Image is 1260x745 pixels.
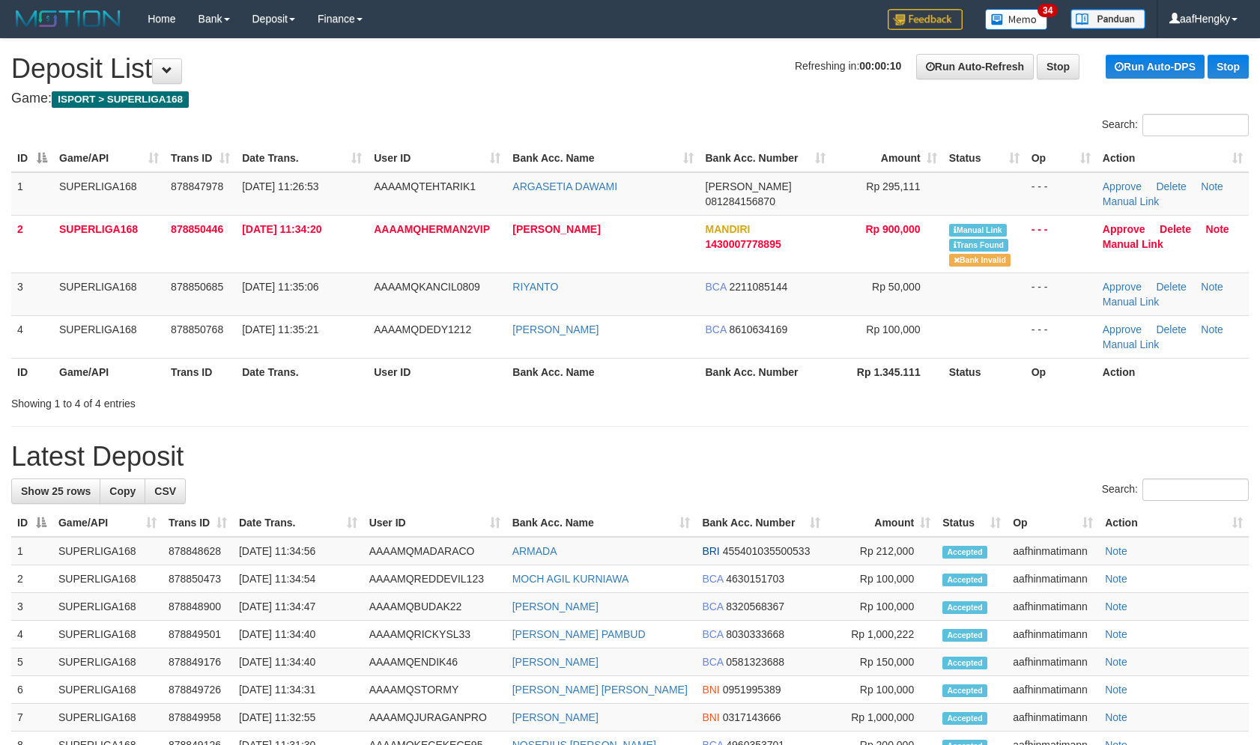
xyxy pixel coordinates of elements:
[1007,704,1099,732] td: aafhinmatimann
[53,315,165,358] td: SUPERLIGA168
[236,358,368,386] th: Date Trans.
[916,54,1034,79] a: Run Auto-Refresh
[942,684,987,697] span: Accepted
[1105,545,1127,557] a: Note
[702,711,719,723] span: BNI
[171,281,223,293] span: 878850685
[1105,684,1127,696] a: Note
[374,323,471,335] span: AAAAMQDEDY1212
[21,485,91,497] span: Show 25 rows
[52,621,163,648] td: SUPERLIGA168
[163,537,233,565] td: 878848628
[1201,281,1223,293] a: Note
[11,442,1249,472] h1: Latest Deposit
[888,9,963,30] img: Feedback.jpg
[729,281,787,293] span: Copy 2211085144 to clipboard
[1103,296,1160,308] a: Manual Link
[1007,565,1099,593] td: aafhinmatimann
[706,323,727,335] span: BCA
[512,573,629,585] a: MOCH AGIL KURNIAWA
[52,565,163,593] td: SUPERLIGA168
[1097,358,1249,386] th: Action
[52,676,163,704] td: SUPERLIGA168
[696,509,826,537] th: Bank Acc. Number: activate to sort column ascending
[1026,145,1097,172] th: Op: activate to sort column ascending
[11,390,514,411] div: Showing 1 to 4 of 4 entries
[512,628,646,640] a: [PERSON_NAME] PAMBUD
[942,629,987,642] span: Accepted
[702,573,723,585] span: BCA
[163,593,233,621] td: 878848900
[942,574,987,586] span: Accepted
[242,223,321,235] span: [DATE] 11:34:20
[1105,628,1127,640] a: Note
[826,704,936,732] td: Rp 1,000,000
[832,358,943,386] th: Rp 1.345.111
[1103,180,1142,192] a: Approve
[832,145,943,172] th: Amount: activate to sort column ascending
[242,180,318,192] span: [DATE] 11:26:53
[1007,509,1099,537] th: Op: activate to sort column ascending
[109,485,136,497] span: Copy
[1102,478,1249,501] label: Search:
[11,172,53,216] td: 1
[11,7,125,30] img: MOTION_logo.png
[52,509,163,537] th: Game/API: activate to sort column ascending
[1026,215,1097,273] td: - - -
[723,711,781,723] span: Copy 0317143666 to clipboard
[233,537,363,565] td: [DATE] 11:34:56
[11,648,52,676] td: 5
[242,281,318,293] span: [DATE] 11:35:06
[1103,338,1160,350] a: Manual Link
[512,223,600,235] a: [PERSON_NAME]
[512,281,558,293] a: RIYANTO
[11,478,100,504] a: Show 25 rows
[163,509,233,537] th: Trans ID: activate to sort column ascending
[1097,145,1249,172] th: Action: activate to sort column ascending
[145,478,186,504] a: CSV
[1103,238,1163,250] a: Manual Link
[233,621,363,648] td: [DATE] 11:34:40
[1102,114,1249,136] label: Search:
[53,215,165,273] td: SUPERLIGA168
[1105,600,1127,612] a: Note
[363,565,506,593] td: AAAAMQREDDEVIL123
[795,60,901,72] span: Refreshing in:
[1037,54,1079,79] a: Stop
[726,573,784,585] span: Copy 4630151703 to clipboard
[368,358,506,386] th: User ID
[171,323,223,335] span: 878850768
[11,621,52,648] td: 4
[512,656,599,668] a: [PERSON_NAME]
[11,91,1249,106] h4: Game:
[11,593,52,621] td: 3
[1026,273,1097,315] td: - - -
[363,537,506,565] td: AAAAMQMADARACO
[1103,195,1160,207] a: Manual Link
[163,648,233,676] td: 878849176
[163,704,233,732] td: 878849958
[1038,4,1058,17] span: 34
[949,254,1011,267] span: Bank is not match
[506,509,697,537] th: Bank Acc. Name: activate to sort column ascending
[1105,711,1127,723] a: Note
[866,223,921,235] span: Rp 900,000
[702,684,719,696] span: BNI
[826,648,936,676] td: Rp 150,000
[1026,358,1097,386] th: Op
[702,656,723,668] span: BCA
[233,509,363,537] th: Date Trans.: activate to sort column ascending
[242,323,318,335] span: [DATE] 11:35:21
[11,358,53,386] th: ID
[53,358,165,386] th: Game/API
[985,9,1048,30] img: Button%20Memo.svg
[53,273,165,315] td: SUPERLIGA168
[233,704,363,732] td: [DATE] 11:32:55
[368,145,506,172] th: User ID: activate to sort column ascending
[866,180,920,192] span: Rp 295,111
[859,60,901,72] strong: 00:00:10
[363,621,506,648] td: AAAAMQRICKYSL33
[723,684,781,696] span: Copy 0951995389 to clipboard
[163,621,233,648] td: 878849501
[52,648,163,676] td: SUPERLIGA168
